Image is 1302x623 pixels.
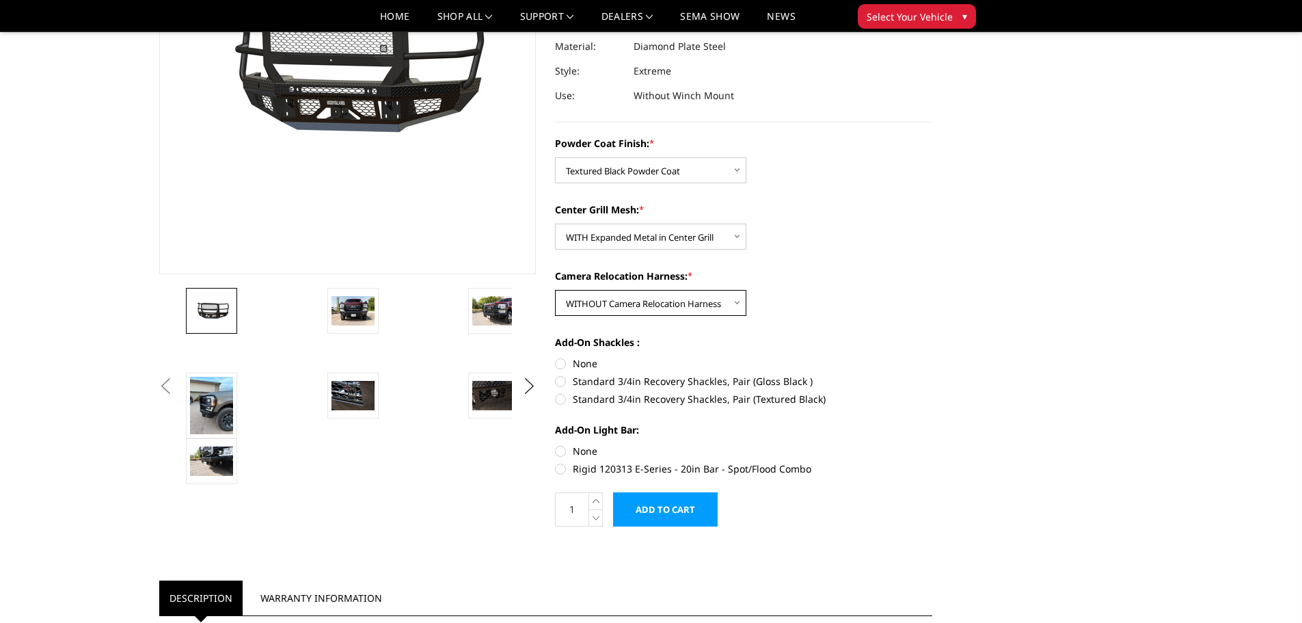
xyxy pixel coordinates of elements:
[867,10,953,24] span: Select Your Vehicle
[156,376,176,397] button: Previous
[555,202,932,217] label: Center Grill Mesh:
[190,301,233,321] img: 2023-2025 Ford F250-350 - FT Series - Extreme Front Bumper
[634,59,671,83] dd: Extreme
[331,296,375,325] img: 2023-2025 Ford F250-350 - FT Series - Extreme Front Bumper
[555,374,932,388] label: Standard 3/4in Recovery Shackles, Pair (Gloss Black )
[472,381,515,410] img: 2023-2025 Ford F250-350 - FT Series - Extreme Front Bumper
[159,581,243,615] a: Description
[634,34,726,59] dd: Diamond Plate Steel
[613,492,718,527] input: Add to Cart
[555,335,932,349] label: Add-On Shackles :
[680,12,740,31] a: SEMA Show
[555,269,932,283] label: Camera Relocation Harness:
[190,377,233,434] img: 2023-2025 Ford F250-350 - FT Series - Extreme Front Bumper
[331,381,375,410] img: 2023-2025 Ford F250-350 - FT Series - Extreme Front Bumper
[555,423,932,437] label: Add-On Light Bar:
[555,83,623,108] dt: Use:
[472,296,515,325] img: 2023-2025 Ford F250-350 - FT Series - Extreme Front Bumper
[380,12,409,31] a: Home
[555,136,932,150] label: Powder Coat Finish:
[601,12,653,31] a: Dealers
[437,12,493,31] a: shop all
[555,356,932,371] label: None
[555,392,932,406] label: Standard 3/4in Recovery Shackles, Pair (Textured Black)
[555,462,932,476] label: Rigid 120313 E-Series - 20in Bar - Spot/Flood Combo
[555,444,932,458] label: None
[555,34,623,59] dt: Material:
[520,12,574,31] a: Support
[250,581,392,615] a: Warranty Information
[555,59,623,83] dt: Style:
[962,9,967,23] span: ▾
[634,83,734,108] dd: Without Winch Mount
[767,12,795,31] a: News
[190,447,233,475] img: 2023-2025 Ford F250-350 - FT Series - Extreme Front Bumper
[858,4,976,29] button: Select Your Vehicle
[519,376,539,397] button: Next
